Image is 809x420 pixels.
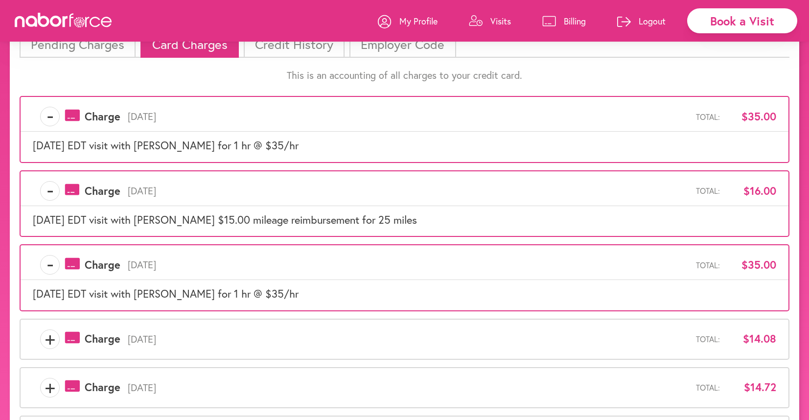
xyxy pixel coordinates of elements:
span: Charge [85,185,120,197]
a: My Profile [378,6,438,36]
span: $16.00 [727,185,776,197]
span: Charge [85,258,120,271]
span: + [41,378,59,397]
span: - [41,255,59,275]
p: Logout [639,15,666,27]
span: [DATE] EDT visit with [PERSON_NAME] for 1 hr @ $35/hr [33,138,299,152]
p: Billing [564,15,586,27]
span: Total: [696,186,720,195]
span: [DATE] [120,333,696,345]
li: Employer Code [349,31,456,58]
a: Visits [469,6,511,36]
span: $35.00 [727,258,776,271]
span: [DATE] [120,259,696,271]
span: [DATE] EDT visit with [PERSON_NAME] $15.00 mileage reimbursement for 25 miles [33,212,417,227]
a: Billing [542,6,586,36]
div: Book a Visit [687,8,797,33]
span: $35.00 [727,110,776,123]
a: Logout [617,6,666,36]
p: Visits [490,15,511,27]
span: [DATE] EDT visit with [PERSON_NAME] for 1 hr @ $35/hr [33,286,299,301]
p: This is an accounting of all charges to your credit card. [20,70,789,81]
span: [DATE] [120,111,696,122]
span: Charge [85,381,120,394]
span: - [41,181,59,201]
span: Total: [696,334,720,344]
span: + [41,329,59,349]
li: Credit History [244,31,345,58]
span: Total: [696,112,720,121]
span: Charge [85,110,120,123]
span: Total: [696,260,720,270]
p: My Profile [399,15,438,27]
span: Charge [85,332,120,345]
li: Pending Charges [20,31,136,58]
span: - [41,107,59,126]
span: $14.72 [727,381,776,394]
span: [DATE] [120,185,696,197]
li: Card Charges [140,31,238,58]
span: [DATE] [120,382,696,394]
span: Total: [696,383,720,392]
span: $14.08 [727,332,776,345]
